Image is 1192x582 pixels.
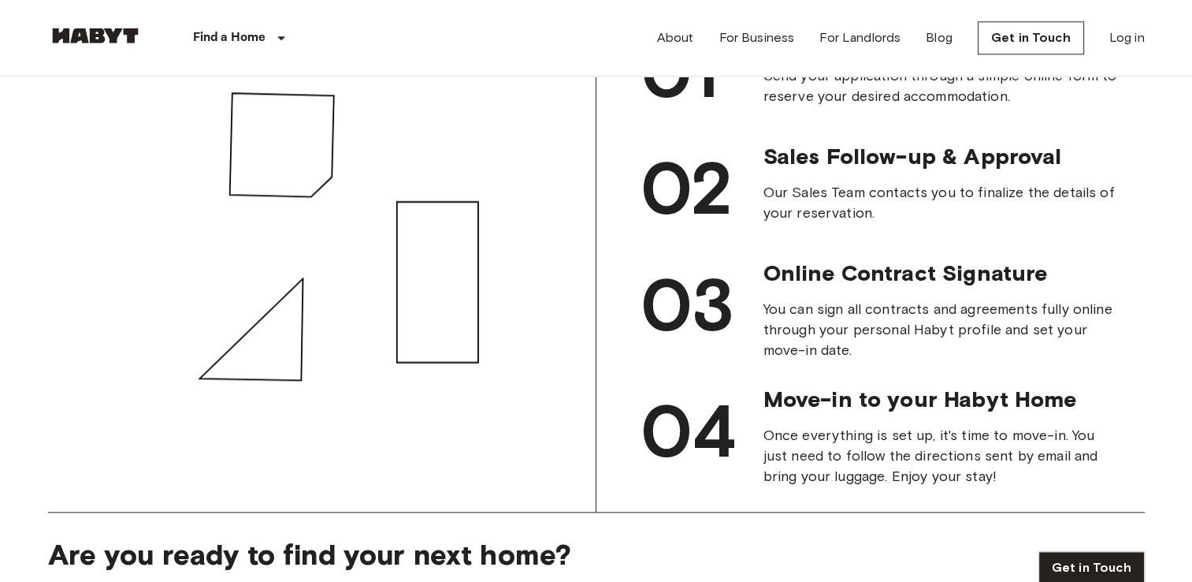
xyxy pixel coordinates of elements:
a: For Landlords [819,28,900,47]
span: 03 [641,261,734,349]
span: Are you ready to find your next home? [48,538,1013,571]
span: 02 [641,144,733,233]
a: For Business [719,28,794,47]
div: animation [48,1,596,512]
p: Find a Home [193,28,266,47]
span: Sales Follow-up & Approval [763,143,1120,170]
span: Once everything is set up, it's time to move-in. You just need to follow the directions sent by e... [763,425,1120,487]
span: 01 [641,28,719,116]
span: Move-in to your Habyt Home [763,386,1120,412]
a: About [657,28,694,47]
a: Blog [926,28,952,47]
span: Our Sales Team contacts you to finalize the details of your reservation. [763,182,1120,223]
span: 04 [641,387,737,476]
span: You can sign all contracts and agreements fully online through your personal Habyt profile and se... [763,299,1120,360]
a: Get in Touch [978,21,1084,54]
span: Online Contract Signature [763,259,1120,286]
span: Send your application through a simple online form to reserve your desired accommodation. [763,65,1120,106]
a: Log in [1109,28,1145,47]
img: Habyt [48,28,143,43]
